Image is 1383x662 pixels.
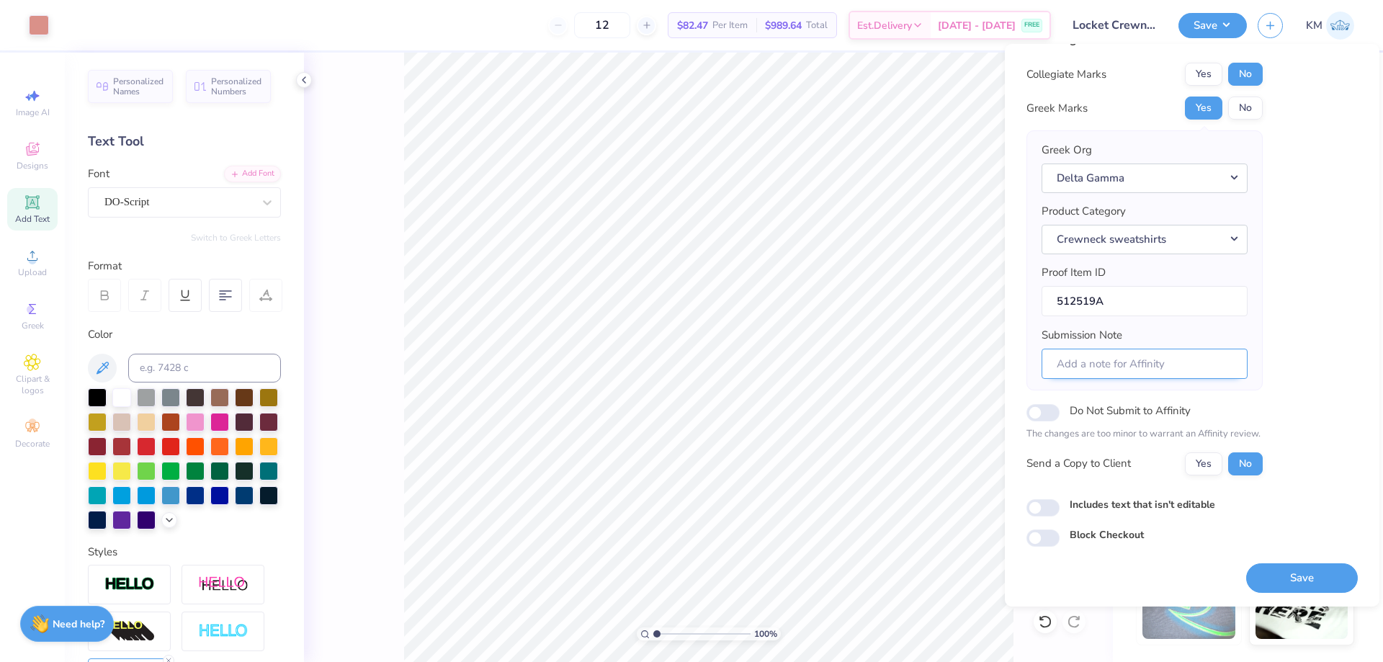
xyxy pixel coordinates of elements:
div: Collegiate Marks [1026,66,1106,83]
span: Total [806,18,828,33]
img: Stroke [104,576,155,593]
span: Designs [17,160,48,171]
span: $82.47 [677,18,708,33]
div: Add Font [224,166,281,182]
span: 100 % [754,627,777,640]
span: $989.64 [765,18,802,33]
button: No [1228,452,1263,475]
button: Crewneck sweatshirts [1042,225,1248,254]
input: – – [574,12,630,38]
span: Personalized Numbers [211,76,262,97]
span: FREE [1024,20,1039,30]
img: Karl Michael Narciza [1326,12,1354,40]
span: Add Text [15,213,50,225]
span: Per Item [712,18,748,33]
span: Image AI [16,107,50,118]
label: Includes text that isn't editable [1070,497,1215,512]
input: Add a note for Affinity [1042,349,1248,380]
button: Delta Gamma [1042,164,1248,193]
input: Untitled Design [1062,11,1168,40]
div: Styles [88,544,281,560]
p: The changes are too minor to warrant an Affinity review. [1026,427,1263,442]
span: Decorate [15,438,50,449]
img: 3d Illusion [104,620,155,643]
input: e.g. 7428 c [128,354,281,383]
div: Color [88,326,281,343]
button: Save [1246,563,1358,593]
img: Negative Space [198,623,249,640]
span: Est. Delivery [857,18,912,33]
label: Block Checkout [1070,527,1144,542]
label: Do Not Submit to Affinity [1070,401,1191,420]
span: KM [1306,17,1322,34]
button: Yes [1185,63,1222,86]
button: Switch to Greek Letters [191,232,281,243]
label: Product Category [1042,203,1126,220]
div: Greek Marks [1026,100,1088,117]
div: Send a Copy to Client [1026,455,1131,472]
label: Submission Note [1042,327,1122,344]
div: Text Tool [88,132,281,151]
label: Font [88,166,109,182]
label: Proof Item ID [1042,264,1106,281]
button: Save [1178,13,1247,38]
span: Personalized Names [113,76,164,97]
a: KM [1306,12,1354,40]
div: Format [88,258,282,274]
label: Greek Org [1042,142,1092,158]
button: Yes [1185,97,1222,120]
strong: Need help? [53,617,104,631]
button: Yes [1185,452,1222,475]
button: No [1228,63,1263,86]
button: No [1228,97,1263,120]
span: [DATE] - [DATE] [938,18,1016,33]
span: Upload [18,267,47,278]
span: Clipart & logos [7,373,58,396]
span: Greek [22,320,44,331]
img: Shadow [198,576,249,594]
